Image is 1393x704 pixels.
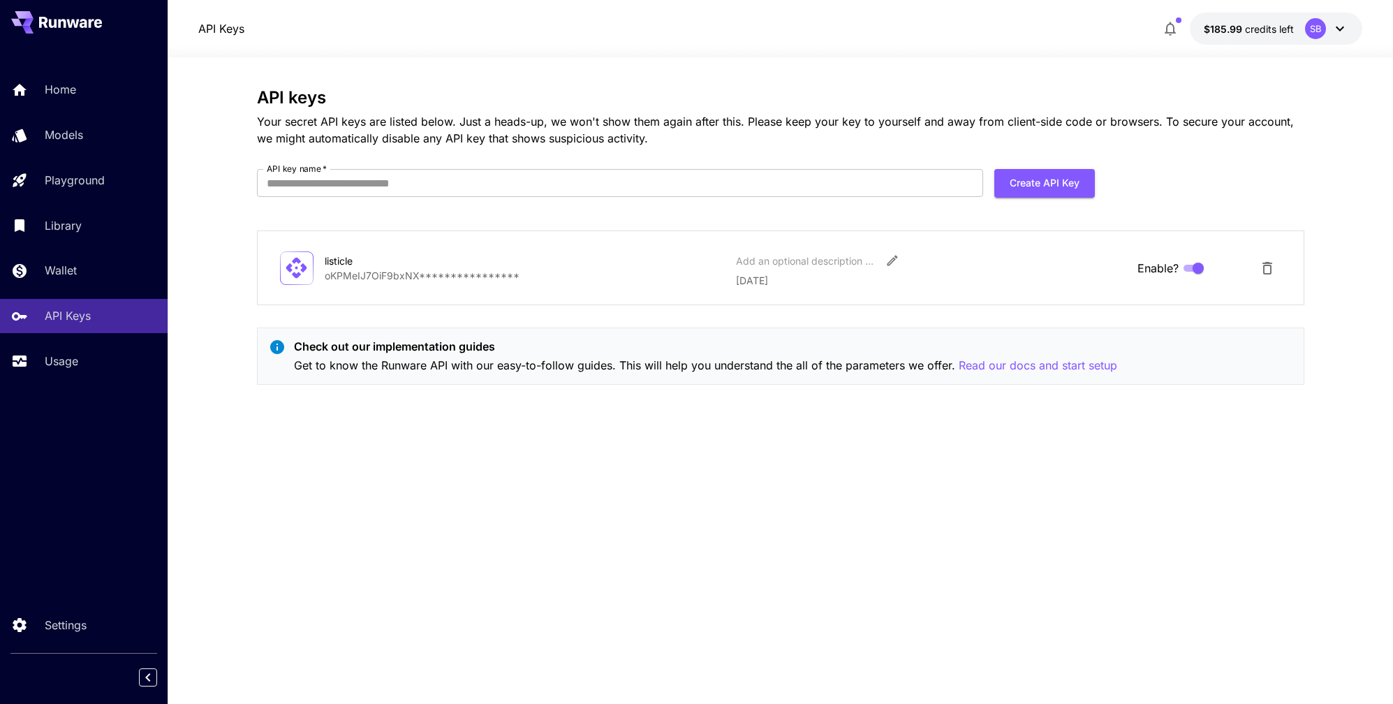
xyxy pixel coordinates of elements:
[294,338,1117,355] p: Check out our implementation guides
[198,20,244,37] a: API Keys
[736,273,1126,288] p: [DATE]
[736,254,876,268] div: Add an optional description or comment
[45,353,78,369] p: Usage
[198,20,244,37] nav: breadcrumb
[1190,13,1362,45] button: $185.99332SB
[1204,23,1245,35] span: $185.99
[1204,22,1294,36] div: $185.99332
[45,217,82,234] p: Library
[267,163,327,175] label: API key name
[45,81,76,98] p: Home
[325,254,464,268] div: listicle
[1080,142,1393,704] iframe: Chat Widget
[45,307,91,324] p: API Keys
[45,172,105,189] p: Playground
[994,169,1095,198] button: Create API Key
[45,617,87,633] p: Settings
[45,126,83,143] p: Models
[880,248,905,273] button: Edit
[1305,18,1326,39] div: SB
[139,668,157,687] button: Collapse sidebar
[1245,23,1294,35] span: credits left
[959,357,1117,374] button: Read our docs and start setup
[45,262,77,279] p: Wallet
[257,113,1304,147] p: Your secret API keys are listed below. Just a heads-up, we won't show them again after this. Plea...
[149,665,168,690] div: Collapse sidebar
[294,357,1117,374] p: Get to know the Runware API with our easy-to-follow guides. This will help you understand the all...
[257,88,1304,108] h3: API keys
